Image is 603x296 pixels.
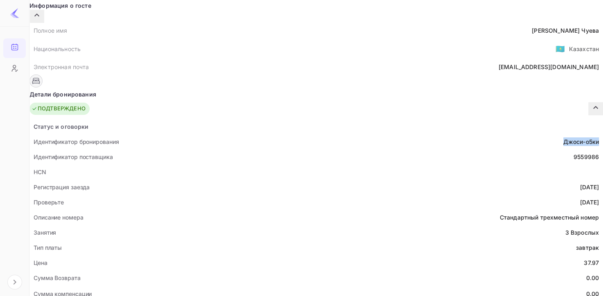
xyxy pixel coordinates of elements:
ya-tr-span: Сумма Возврата [34,274,81,281]
ya-tr-span: Регистрация заезда [34,184,90,191]
div: 9559986 [574,152,599,161]
ya-tr-span: Полное имя [34,27,68,34]
ya-tr-span: Электронная почта [34,63,89,70]
ya-tr-span: HCN [34,168,46,175]
ya-tr-span: 🇰🇿 [555,44,565,53]
a: Бронирования [3,38,26,57]
ya-tr-span: Занятия [34,229,56,236]
div: 0.00 [586,274,599,282]
ya-tr-span: Информация о госте [29,1,91,10]
a: Клиенты [3,58,26,77]
div: [DATE] [580,183,599,191]
ya-tr-span: Описание номера [34,214,84,221]
ya-tr-span: Статус и оговорки [34,123,89,130]
ya-tr-span: Казахстан [569,45,599,52]
ya-tr-span: [EMAIL_ADDRESS][DOMAIN_NAME] [499,63,599,70]
span: США [555,41,565,56]
button: Расширьте навигацию [7,275,22,289]
ya-tr-span: Детали бронирования [29,90,96,99]
ya-tr-span: ПОДТВЕРЖДЕНО [38,105,86,113]
ya-tr-span: Проверьте [34,199,64,206]
ya-tr-span: Тип платы [34,244,62,251]
div: 37.97 [584,258,599,267]
ya-tr-span: 3 Взрослых [565,229,599,236]
ya-tr-span: Джоси-о5ки [563,138,599,145]
ya-tr-span: Чуева [581,27,599,34]
ya-tr-span: Национальность [34,45,81,52]
ya-tr-span: Цена [34,259,47,266]
img: LiteAPI [10,8,20,18]
ya-tr-span: завтрак [576,244,599,251]
div: [DATE] [580,198,599,206]
ya-tr-span: Стандартный трехместный номер [500,214,599,221]
ya-tr-span: Идентификатор поставщика [34,153,113,160]
ya-tr-span: [PERSON_NAME] [532,27,580,34]
ya-tr-span: Идентификатор бронирования [34,138,119,145]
